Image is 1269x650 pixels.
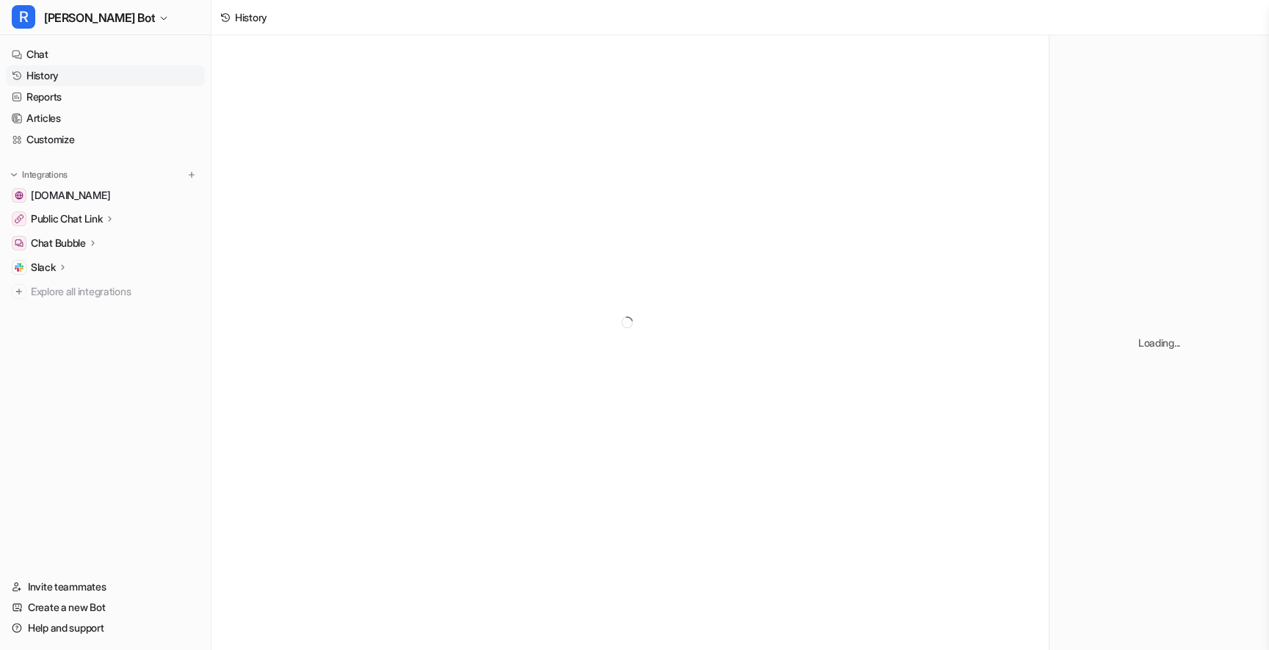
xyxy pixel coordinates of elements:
[6,577,205,597] a: Invite teammates
[6,281,205,302] a: Explore all integrations
[6,87,205,107] a: Reports
[15,263,23,272] img: Slack
[31,188,110,203] span: [DOMAIN_NAME]
[15,191,23,200] img: getrella.com
[6,597,205,618] a: Create a new Bot
[6,167,72,182] button: Integrations
[6,185,205,206] a: getrella.com[DOMAIN_NAME]
[6,108,205,129] a: Articles
[31,260,56,275] p: Slack
[6,65,205,86] a: History
[15,214,23,223] img: Public Chat Link
[1138,335,1180,350] p: Loading...
[235,10,267,25] div: History
[15,239,23,248] img: Chat Bubble
[31,212,103,226] p: Public Chat Link
[6,129,205,150] a: Customize
[31,236,86,250] p: Chat Bubble
[22,169,68,181] p: Integrations
[31,280,199,303] span: Explore all integrations
[187,170,197,180] img: menu_add.svg
[9,170,19,180] img: expand menu
[44,7,155,28] span: [PERSON_NAME] Bot
[6,618,205,638] a: Help and support
[12,284,26,299] img: explore all integrations
[12,5,35,29] span: R
[6,44,205,65] a: Chat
